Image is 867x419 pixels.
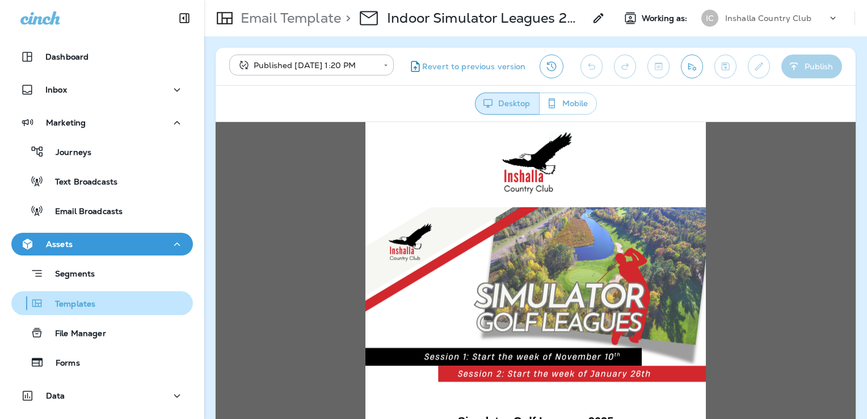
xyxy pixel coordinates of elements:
[681,55,703,78] button: Send test email
[46,391,65,400] p: Data
[282,309,358,319] span: Inshalla Country Club
[237,60,376,71] div: Published [DATE] 1:20 PM
[701,10,718,27] div: IC
[403,55,531,78] button: Revert to previous version
[725,14,811,23] p: Inshalla Country Club
[11,199,193,223] button: Email Broadcasts
[278,6,361,78] img: Inshalla---New-Logo-Ideas-2024-3_edited_aed2bd2c-e367-44cf-9998-6de9c08097d0.png
[387,10,585,27] p: Indoor Simulator Leagues 2025 - Oct. (3)
[44,358,80,369] p: Forms
[169,7,200,30] button: Collapse Sidebar
[44,148,91,158] p: Journeys
[11,321,193,345] button: File Manager
[11,111,193,134] button: Marketing
[45,85,67,94] p: Inbox
[45,52,89,61] p: Dashboard
[11,233,193,255] button: Assets
[11,169,193,193] button: Text Broadcasts
[11,384,193,407] button: Data
[341,10,351,27] p: >
[11,78,193,101] button: Inbox
[11,291,193,315] button: Templates
[540,55,563,78] button: View Changelog
[11,261,193,286] button: Segments
[44,269,95,280] p: Segments
[44,299,95,310] p: Templates
[44,177,117,188] p: Text Broadcasts
[44,329,106,340] p: File Manager
[11,45,193,68] button: Dashboard
[11,350,193,374] button: Forms
[475,93,540,115] button: Desktop
[44,207,123,217] p: Email Broadcasts
[150,85,490,277] img: Inshalla-CC--Simulator-Leagues-25-26---Blog-1.png
[242,293,398,305] span: Simulator Golf Leagues 2025
[236,10,341,27] p: Email Template
[642,14,690,23] span: Working as:
[539,93,597,115] button: Mobile
[422,61,526,72] span: Revert to previous version
[46,240,73,249] p: Assets
[11,140,193,164] button: Journeys
[46,118,86,127] p: Marketing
